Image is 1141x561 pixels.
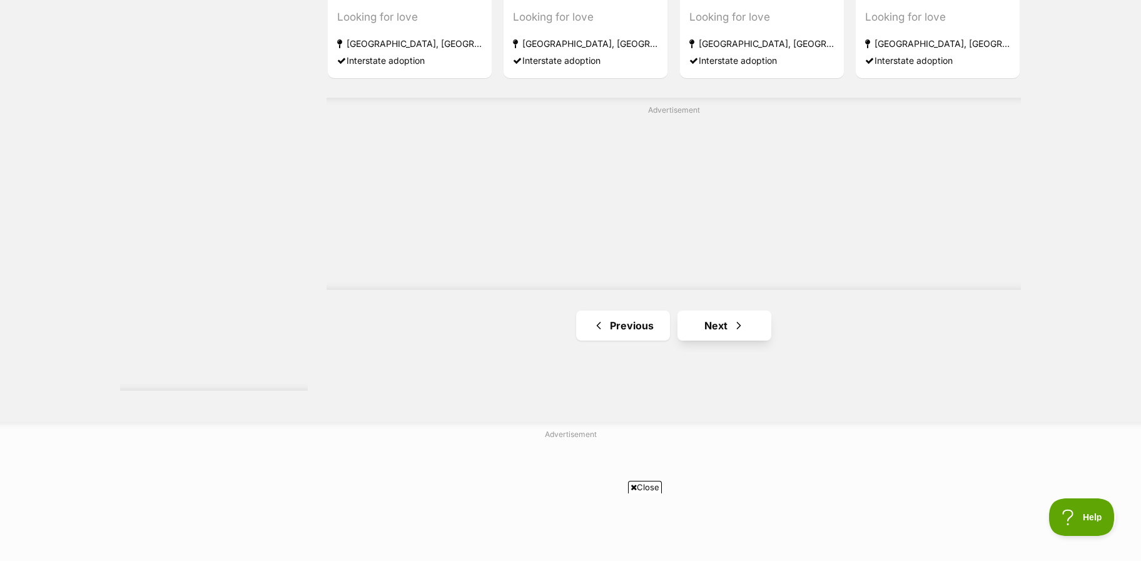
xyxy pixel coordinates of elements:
span: Close [628,481,662,493]
div: Looking for love [689,8,834,25]
iframe: Advertisement [370,121,977,277]
div: Interstate adoption [865,51,1010,68]
strong: [GEOGRAPHIC_DATA], [GEOGRAPHIC_DATA] [865,34,1010,51]
div: Interstate adoption [689,51,834,68]
iframe: Help Scout Beacon - Open [1049,498,1116,536]
div: Looking for love [513,8,658,25]
nav: Pagination [327,311,1021,341]
div: Looking for love [865,8,1010,25]
div: Interstate adoption [337,51,482,68]
iframe: Advertisement [120,3,308,378]
strong: [GEOGRAPHIC_DATA], [GEOGRAPHIC_DATA] [337,34,482,51]
strong: [GEOGRAPHIC_DATA], [GEOGRAPHIC_DATA] [513,34,658,51]
a: Next page [677,311,771,341]
div: Advertisement [327,98,1021,290]
div: Looking for love [337,8,482,25]
a: Previous page [576,311,670,341]
div: Interstate adoption [513,51,658,68]
iframe: Advertisement [343,498,798,555]
strong: [GEOGRAPHIC_DATA], [GEOGRAPHIC_DATA] [689,34,834,51]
